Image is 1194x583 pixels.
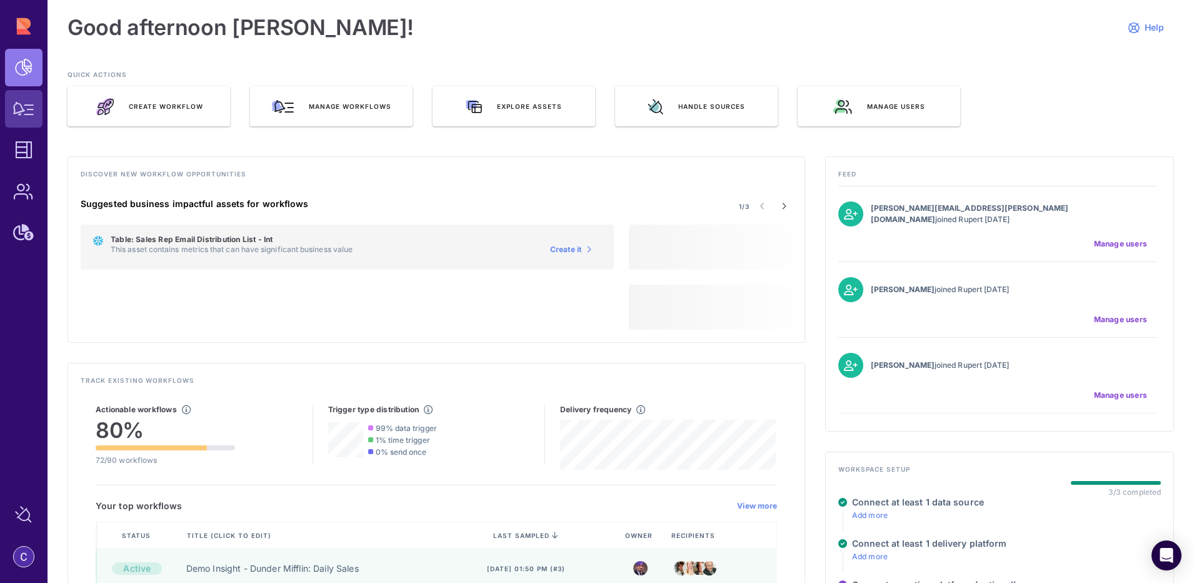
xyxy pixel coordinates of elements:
[123,417,144,443] span: %
[14,547,34,567] img: account-photo
[678,102,745,111] span: Handle sources
[1094,239,1147,249] span: Manage users
[871,284,1088,295] p: joined Rupert [DATE]
[633,561,648,575] img: michael.jpeg
[1094,390,1147,400] span: Manage users
[867,102,925,111] span: Manage users
[96,405,177,415] h5: Actionable workflows
[81,170,792,186] h4: Discover new workflow opportunities
[81,376,792,392] h4: Track existing workflows
[693,562,707,574] img: kevin.jpeg
[487,564,565,573] span: [DATE] 01:50 pm (#3)
[129,102,203,111] span: Create Workflow
[81,198,614,210] h4: Suggested business impactful assets for workflows
[376,447,427,457] span: 0% send once
[852,538,1006,549] h4: Connect at least 1 delivery platform
[497,102,562,111] span: Explore assets
[852,510,888,520] a: Add more
[674,561,688,575] img: jim.jpeg
[1094,315,1147,325] span: Manage users
[871,203,1068,224] strong: [PERSON_NAME][EMAIL_ADDRESS][PERSON_NAME][DOMAIN_NAME]
[122,531,153,540] span: Status
[739,202,750,211] span: 1/3
[871,360,1088,371] p: joined Rupert [DATE]
[376,423,437,433] span: 99% data trigger
[852,552,888,561] a: Add more
[1108,487,1161,497] div: 3/3 completed
[1145,22,1164,33] span: Help
[95,98,114,116] img: rocket_launch.e46a70e1.svg
[112,562,162,575] div: Active
[186,562,359,575] a: Demo Insight - Dunder Mifflin: Daily Sales
[671,531,718,540] span: Recipients
[96,417,123,443] span: 80
[493,532,549,539] span: last sampled
[187,531,274,540] span: Title (click to edit)
[376,435,430,445] span: 1% time trigger
[871,203,1088,225] p: joined Rupert [DATE]
[871,360,935,370] strong: [PERSON_NAME]
[625,531,655,540] span: Owner
[871,285,935,294] strong: [PERSON_NAME]
[328,405,419,415] h5: Trigger type distribution
[96,455,235,465] p: 72/90 workflows
[309,102,391,111] span: Manage workflows
[852,497,984,508] h4: Connect at least 1 data source
[838,170,1161,186] h4: Feed
[560,405,631,415] h5: Delivery frequency
[550,245,582,255] span: Create it
[702,557,716,579] img: creed.jpeg
[96,500,183,512] h5: Your top workflows
[68,15,414,40] h1: Good afternoon [PERSON_NAME]!
[1151,540,1181,570] div: Open Intercom Messenger
[68,70,1174,86] h3: QUICK ACTIONS
[737,501,777,511] a: View more
[838,465,1161,481] h4: Workspace setup
[683,557,698,579] img: angela.jpeg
